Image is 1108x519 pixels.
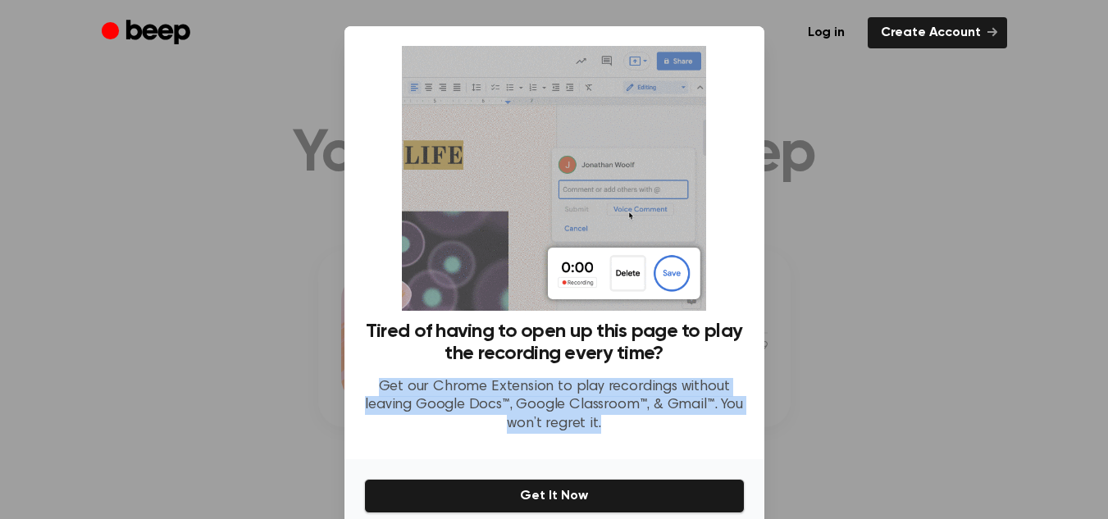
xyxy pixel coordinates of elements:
h3: Tired of having to open up this page to play the recording every time? [364,321,745,365]
a: Beep [102,17,194,49]
img: Beep extension in action [402,46,706,311]
button: Get It Now [364,479,745,513]
a: Create Account [868,17,1007,48]
a: Log in [795,17,858,48]
p: Get our Chrome Extension to play recordings without leaving Google Docs™, Google Classroom™, & Gm... [364,378,745,434]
